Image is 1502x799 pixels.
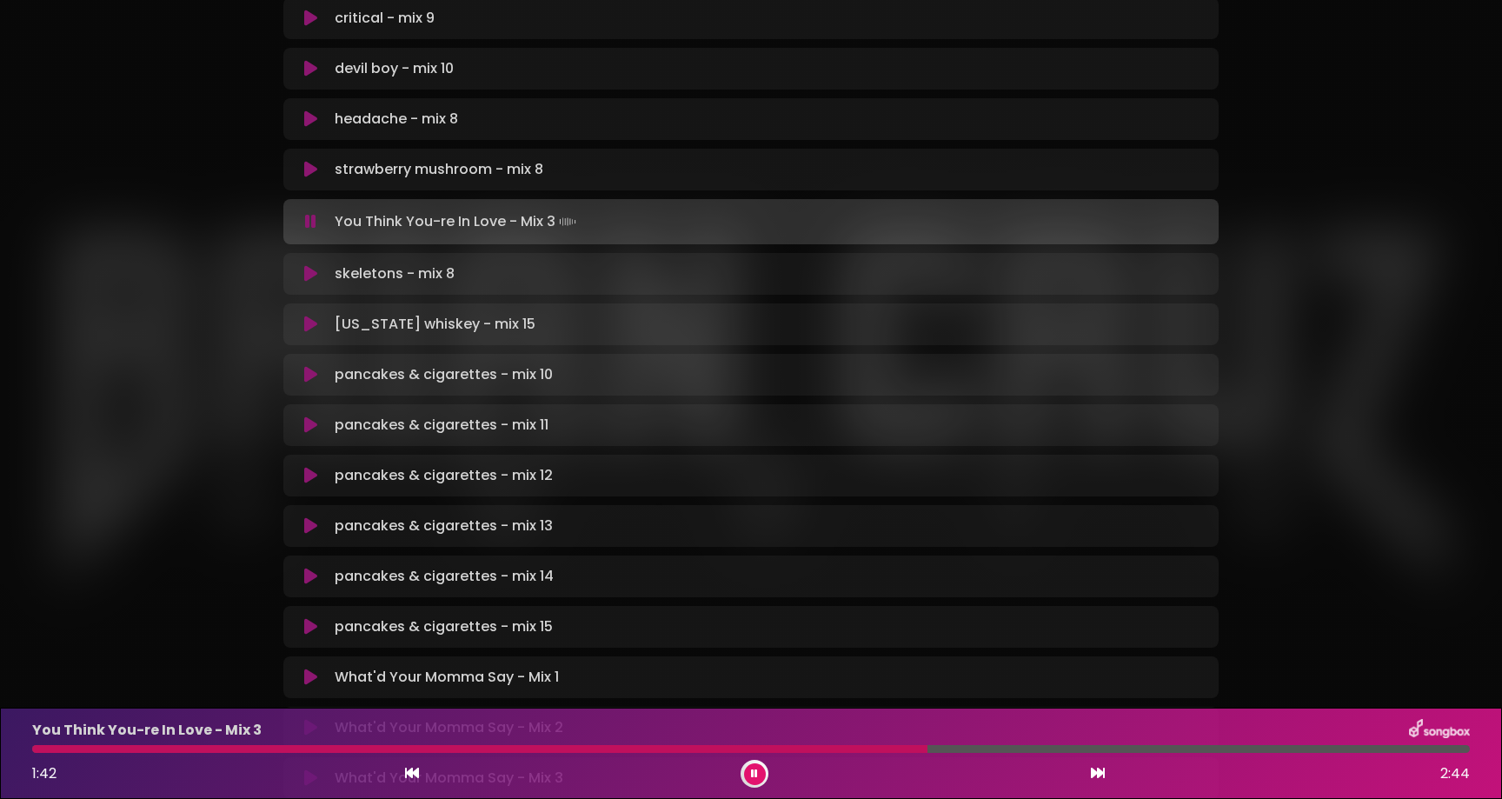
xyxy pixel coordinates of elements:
[32,763,56,783] span: 1:42
[335,263,455,284] p: skeletons - mix 8
[335,159,543,180] p: strawberry mushroom - mix 8
[335,8,435,29] p: critical - mix 9
[335,667,559,688] p: What'd Your Momma Say - Mix 1
[335,516,553,536] p: pancakes & cigarettes - mix 13
[335,566,554,587] p: pancakes & cigarettes - mix 14
[335,364,553,385] p: pancakes & cigarettes - mix 10
[1440,763,1470,784] span: 2:44
[1409,719,1470,742] img: songbox-logo-white.png
[32,720,262,741] p: You Think You-re In Love - Mix 3
[335,616,553,637] p: pancakes & cigarettes - mix 15
[335,58,454,79] p: devil boy - mix 10
[335,210,580,234] p: You Think You-re In Love - Mix 3
[555,210,580,234] img: waveform4.gif
[335,415,548,436] p: pancakes & cigarettes - mix 11
[335,109,458,130] p: headache - mix 8
[335,314,535,335] p: [US_STATE] whiskey - mix 15
[335,465,553,486] p: pancakes & cigarettes - mix 12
